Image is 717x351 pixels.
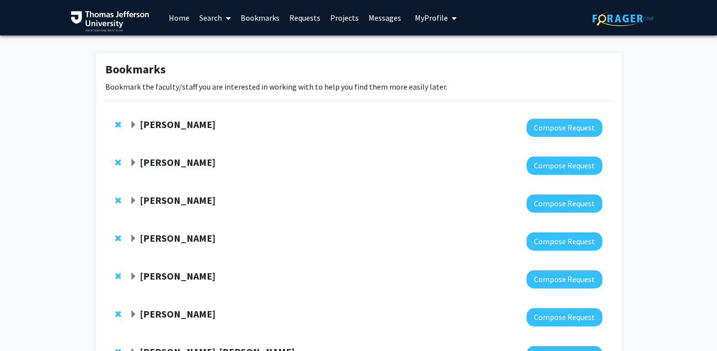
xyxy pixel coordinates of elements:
[129,273,137,281] span: Expand Elizabeth Wright-Jin Bookmark
[71,11,150,32] img: Thomas Jefferson University Logo
[527,194,602,213] button: Compose Request to Marc Rosen
[129,197,137,205] span: Expand Marc Rosen Bookmark
[115,121,121,128] span: Remove Paul Chung from bookmarks
[105,63,612,77] h1: Bookmarks
[115,196,121,204] span: Remove Marc Rosen from bookmarks
[140,118,216,130] strong: [PERSON_NAME]
[105,81,612,93] p: Bookmark the faculty/staff you are interested in working with to help you find them more easily l...
[140,232,216,244] strong: [PERSON_NAME]
[140,194,216,206] strong: [PERSON_NAME]
[140,156,216,168] strong: [PERSON_NAME]
[115,310,121,318] span: Remove Dennis Hand from bookmarks
[140,308,216,320] strong: [PERSON_NAME]
[115,272,121,280] span: Remove Elizabeth Wright-Jin from bookmarks
[527,119,602,137] button: Compose Request to Paul Chung
[115,234,121,242] span: Remove Colin Huntley from bookmarks
[527,157,602,175] button: Compose Request to Joel Schuman
[140,270,216,282] strong: [PERSON_NAME]
[527,270,602,288] button: Compose Request to Elizabeth Wright-Jin
[7,307,42,344] iframe: Chat
[592,11,654,26] img: ForagerOne Logo
[415,13,448,23] span: My Profile
[527,232,602,251] button: Compose Request to Colin Huntley
[115,159,121,166] span: Remove Joel Schuman from bookmarks
[527,308,602,326] button: Compose Request to Dennis Hand
[129,311,137,319] span: Expand Dennis Hand Bookmark
[129,121,137,129] span: Expand Paul Chung Bookmark
[236,0,284,35] a: Bookmarks
[194,0,236,35] a: Search
[129,159,137,167] span: Expand Joel Schuman Bookmark
[164,0,194,35] a: Home
[325,0,364,35] a: Projects
[129,235,137,243] span: Expand Colin Huntley Bookmark
[284,0,325,35] a: Requests
[364,0,406,35] a: Messages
